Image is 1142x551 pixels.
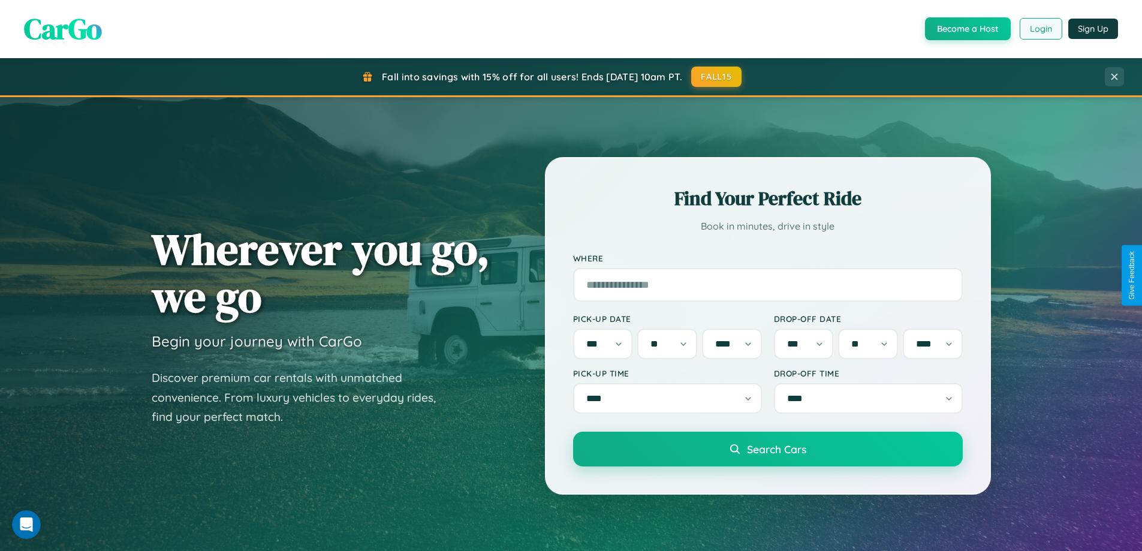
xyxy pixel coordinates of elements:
label: Drop-off Time [774,368,963,378]
label: Pick-up Date [573,314,762,324]
h1: Wherever you go, we go [152,225,490,320]
div: Give Feedback [1128,251,1136,300]
p: Discover premium car rentals with unmatched convenience. From luxury vehicles to everyday rides, ... [152,368,451,427]
p: Book in minutes, drive in style [573,218,963,235]
label: Drop-off Date [774,314,963,324]
iframe: Intercom live chat [12,510,41,539]
h2: Find Your Perfect Ride [573,185,963,212]
label: Where [573,253,963,263]
button: Become a Host [925,17,1011,40]
button: Sign Up [1068,19,1118,39]
label: Pick-up Time [573,368,762,378]
button: Login [1020,18,1062,40]
button: FALL15 [691,67,742,87]
span: Search Cars [747,442,806,456]
span: CarGo [24,9,102,49]
h3: Begin your journey with CarGo [152,332,362,350]
button: Search Cars [573,432,963,466]
span: Fall into savings with 15% off for all users! Ends [DATE] 10am PT. [382,71,682,83]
